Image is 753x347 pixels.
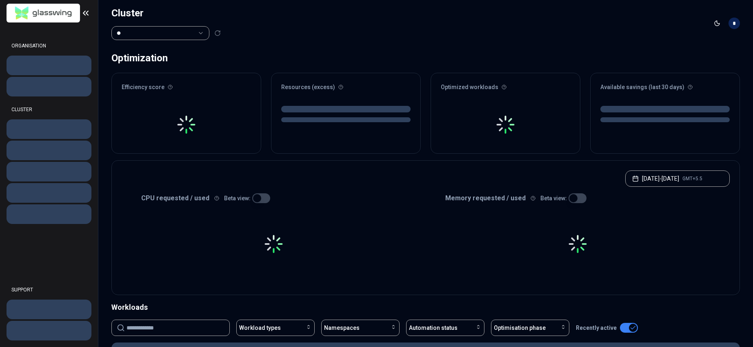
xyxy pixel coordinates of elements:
[491,320,569,336] button: Optimisation phase
[111,26,209,40] button: Select a value
[591,73,740,96] div: Available savings (last 30 days)
[7,38,91,54] div: ORGANISATION
[540,194,567,202] p: Beta view:
[324,324,360,332] span: Namespaces
[12,4,75,23] img: GlassWing
[111,7,221,20] h1: Cluster
[426,193,730,203] div: Memory requested / used
[112,73,261,96] div: Efficiency score
[409,324,458,332] span: Automation status
[576,324,617,332] p: Recently active
[111,302,740,313] div: Workloads
[625,170,730,187] button: [DATE]-[DATE]GMT+5.5
[431,73,580,96] div: Optimized workloads
[239,324,281,332] span: Workload types
[682,175,702,182] span: GMT+5.5
[7,282,91,298] div: SUPPORT
[7,101,91,118] div: CLUSTER
[122,193,426,203] div: CPU requested / used
[494,324,546,332] span: Optimisation phase
[271,73,420,96] div: Resources (excess)
[224,194,251,202] p: Beta view:
[406,320,484,336] button: Automation status
[236,320,315,336] button: Workload types
[111,50,168,66] div: Optimization
[321,320,400,336] button: Namespaces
